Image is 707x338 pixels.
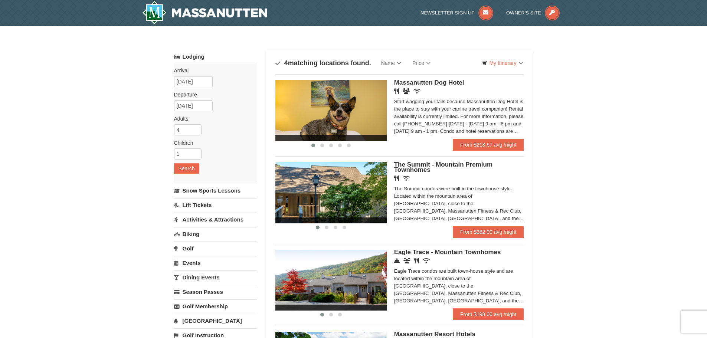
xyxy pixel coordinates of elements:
a: Massanutten Resort [142,1,268,24]
i: Conference Facilities [403,258,410,263]
a: Owner's Site [506,10,560,16]
a: From $282.00 avg /night [453,226,524,238]
span: Owner's Site [506,10,541,16]
span: Massanutten Dog Hotel [394,79,464,86]
span: Newsletter Sign Up [420,10,475,16]
a: Events [174,256,257,270]
i: Banquet Facilities [403,88,410,94]
div: Eagle Trace condos are built town-house style and are located within the mountain area of [GEOGRA... [394,268,524,305]
i: Wireless Internet (free) [423,258,430,263]
span: Massanutten Resort Hotels [394,331,475,338]
i: Restaurant [394,175,399,181]
a: My Itinerary [477,58,527,69]
a: [GEOGRAPHIC_DATA] [174,314,257,328]
a: Biking [174,227,257,241]
label: Adults [174,115,251,122]
i: Concierge Desk [394,258,400,263]
i: Restaurant [394,88,399,94]
label: Departure [174,91,251,98]
a: Golf [174,242,257,255]
a: Price [407,56,436,70]
h4: matching locations found. [275,59,371,67]
a: Lift Tickets [174,198,257,212]
a: From $218.67 avg /night [453,139,524,151]
a: Golf Membership [174,299,257,313]
label: Arrival [174,67,251,74]
a: From $198.00 avg /night [453,308,524,320]
span: 4 [284,59,288,67]
i: Restaurant [414,258,419,263]
span: Eagle Trace - Mountain Townhomes [394,249,501,256]
i: Wireless Internet (free) [403,175,410,181]
span: The Summit - Mountain Premium Townhomes [394,161,492,173]
a: Name [376,56,407,70]
a: Lodging [174,50,257,63]
img: Massanutten Resort Logo [142,1,268,24]
a: Dining Events [174,270,257,284]
button: Search [174,163,199,174]
div: Start wagging your tails because Massanutten Dog Hotel is the place to stay with your canine trav... [394,98,524,135]
a: Snow Sports Lessons [174,184,257,197]
a: Newsletter Sign Up [420,10,493,16]
div: The Summit condos were built in the townhouse style. Located within the mountain area of [GEOGRAP... [394,185,524,222]
a: Season Passes [174,285,257,299]
a: Activities & Attractions [174,213,257,226]
label: Children [174,139,251,147]
i: Wireless Internet (free) [413,88,420,94]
